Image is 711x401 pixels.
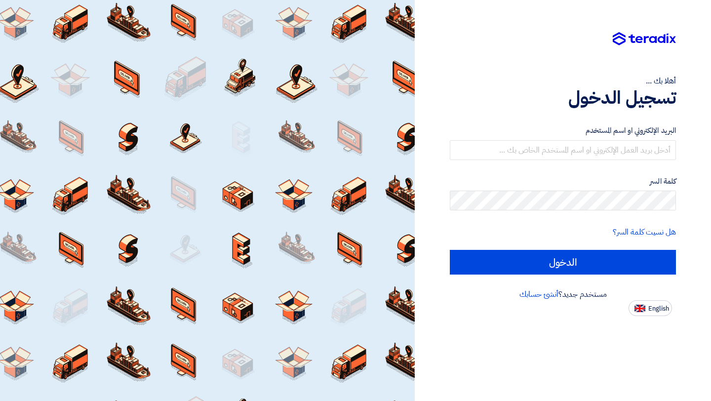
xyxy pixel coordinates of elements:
[450,125,676,136] label: البريد الإلكتروني او اسم المستخدم
[648,305,669,312] span: English
[450,176,676,187] label: كلمة السر
[450,140,676,160] input: أدخل بريد العمل الإلكتروني او اسم المستخدم الخاص بك ...
[450,87,676,109] h1: تسجيل الدخول
[613,226,676,238] a: هل نسيت كلمة السر؟
[450,250,676,275] input: الدخول
[634,305,645,312] img: en-US.png
[450,75,676,87] div: أهلا بك ...
[629,300,672,316] button: English
[519,288,558,300] a: أنشئ حسابك
[613,32,676,46] img: Teradix logo
[450,288,676,300] div: مستخدم جديد؟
